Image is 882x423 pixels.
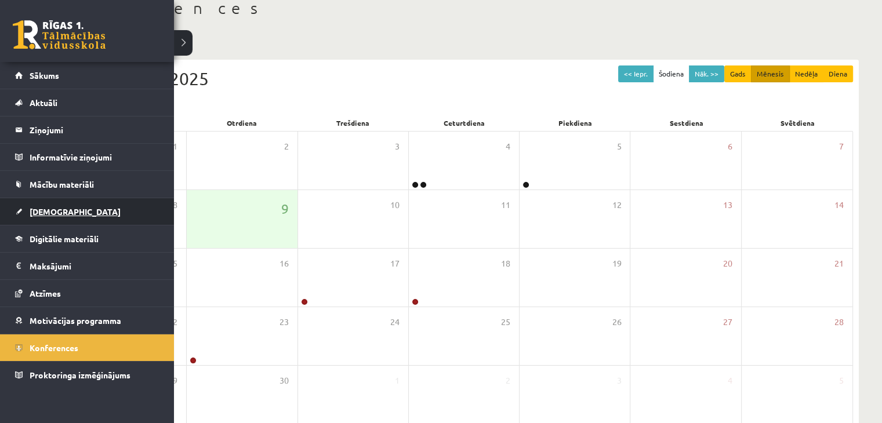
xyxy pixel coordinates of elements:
span: Konferences [30,342,78,353]
legend: Maksājumi [30,253,159,279]
span: 14 [834,199,844,211]
a: [DEMOGRAPHIC_DATA] [15,198,159,225]
span: 12 [612,199,621,211]
span: Aktuāli [30,97,57,108]
a: Digitālie materiāli [15,225,159,252]
div: Otrdiena [187,115,298,131]
a: Mācību materiāli [15,171,159,198]
span: 24 [390,316,400,329]
button: Nāk. >> [689,65,724,82]
span: 28 [834,316,844,329]
span: 23 [280,316,289,329]
span: Proktoringa izmēģinājums [30,370,130,380]
a: Konferences [15,334,159,361]
legend: Ziņojumi [30,116,159,143]
a: Maksājumi [15,253,159,279]
span: 10 [390,199,400,211]
div: Sestdiena [631,115,742,131]
span: 1 [173,140,177,153]
span: 16 [280,257,289,270]
span: Digitālie materiāli [30,234,99,244]
span: 6 [728,140,732,153]
div: Septembris 2025 [75,65,853,92]
a: Aktuāli [15,89,159,116]
span: 1 [395,374,400,387]
span: 20 [723,257,732,270]
span: 25 [501,316,510,329]
button: Gads [724,65,752,82]
span: 5 [839,374,844,387]
a: Informatīvie ziņojumi [15,144,159,170]
a: Proktoringa izmēģinājums [15,362,159,388]
span: 4 [506,140,510,153]
span: 2 [506,374,510,387]
div: Svētdiena [742,115,853,131]
span: Mācību materiāli [30,179,94,189]
button: Šodiena [653,65,689,82]
span: 21 [834,257,844,270]
span: 18 [501,257,510,270]
span: 4 [728,374,732,387]
a: Sākums [15,62,159,89]
a: Motivācijas programma [15,307,159,334]
span: 30 [280,374,289,387]
span: 13 [723,199,732,211]
span: 8 [173,199,177,211]
button: << Iepr. [618,65,654,82]
div: Ceturtdiena [409,115,520,131]
span: 27 [723,316,732,329]
span: 19 [612,257,621,270]
span: Atzīmes [30,288,61,298]
span: 3 [616,374,621,387]
button: Mēnesis [751,65,790,82]
a: Ziņojumi [15,116,159,143]
div: Trešdiena [297,115,409,131]
span: 2 [284,140,289,153]
legend: Informatīvie ziņojumi [30,144,159,170]
button: Diena [823,65,853,82]
span: 7 [839,140,844,153]
span: Sākums [30,70,59,81]
span: 3 [395,140,400,153]
span: 9 [281,199,289,218]
span: 5 [616,140,621,153]
button: Nedēļa [789,65,823,82]
span: 26 [612,316,621,329]
a: Atzīmes [15,280,159,307]
span: 17 [390,257,400,270]
span: 11 [501,199,510,211]
span: [DEMOGRAPHIC_DATA] [30,206,121,217]
a: Rīgas 1. Tālmācības vidusskola [13,20,106,49]
span: Motivācijas programma [30,315,121,326]
div: Piekdiena [520,115,631,131]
